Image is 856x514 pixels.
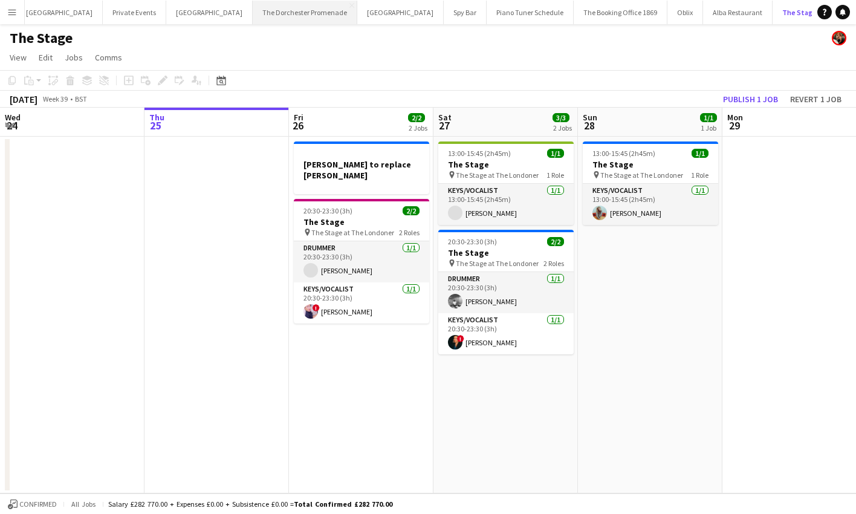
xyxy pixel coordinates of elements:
[294,112,303,123] span: Fri
[553,123,572,132] div: 2 Jobs
[727,112,743,123] span: Mon
[69,499,98,509] span: All jobs
[149,112,164,123] span: Thu
[103,1,166,24] button: Private Events
[294,199,429,324] app-job-card: 20:30-23:30 (3h)2/2The Stage The Stage at The Londoner2 RolesDrummer1/120:30-23:30 (3h)[PERSON_NA...
[438,159,574,170] h3: The Stage
[547,237,564,246] span: 2/2
[16,1,103,24] button: [GEOGRAPHIC_DATA]
[313,304,320,311] span: !
[438,247,574,258] h3: The Stage
[574,1,667,24] button: The Booking Office 1869
[456,259,539,268] span: The Stage at The Londoner
[39,52,53,63] span: Edit
[294,142,429,194] app-job-card: [PERSON_NAME] to replace [PERSON_NAME]
[456,171,539,180] span: The Stage at The Londoner
[10,52,27,63] span: View
[700,113,717,122] span: 1/1
[294,241,429,282] app-card-role: Drummer1/120:30-23:30 (3h)[PERSON_NAME]
[701,123,716,132] div: 1 Job
[438,272,574,313] app-card-role: Drummer1/120:30-23:30 (3h)[PERSON_NAME]
[34,50,57,65] a: Edit
[785,91,846,107] button: Revert 1 job
[60,50,88,65] a: Jobs
[75,94,87,103] div: BST
[703,1,773,24] button: Alba Restaurant
[253,1,357,24] button: The Dorchester Promenade
[294,282,429,324] app-card-role: Keys/Vocalist1/120:30-23:30 (3h)![PERSON_NAME]
[581,119,597,132] span: 28
[3,119,21,132] span: 24
[691,171,708,180] span: 1 Role
[448,237,497,246] span: 20:30-23:30 (3h)
[40,94,70,103] span: Week 39
[725,119,743,132] span: 29
[600,171,683,180] span: The Stage at The Londoner
[832,31,846,45] app-user-avatar: Rosie Skuse
[438,142,574,225] app-job-card: 13:00-15:45 (2h45m)1/1The Stage The Stage at The Londoner1 RoleKeys/Vocalist1/113:00-15:45 (2h45m...
[583,159,718,170] h3: The Stage
[487,1,574,24] button: Piano Tuner Schedule
[409,123,427,132] div: 2 Jobs
[6,498,59,511] button: Confirmed
[95,52,122,63] span: Comms
[399,228,420,237] span: 2 Roles
[5,112,21,123] span: Wed
[718,91,783,107] button: Publish 1 job
[10,29,73,47] h1: The Stage
[444,1,487,24] button: Spy Bar
[294,159,429,181] h3: [PERSON_NAME] to replace [PERSON_NAME]
[19,500,57,509] span: Confirmed
[292,119,303,132] span: 26
[543,259,564,268] span: 2 Roles
[583,184,718,225] app-card-role: Keys/Vocalist1/113:00-15:45 (2h45m)[PERSON_NAME]
[667,1,703,24] button: Oblix
[773,1,827,24] button: The Stage
[583,112,597,123] span: Sun
[10,93,37,105] div: [DATE]
[90,50,127,65] a: Comms
[583,142,718,225] app-job-card: 13:00-15:45 (2h45m)1/1The Stage The Stage at The Londoner1 RoleKeys/Vocalist1/113:00-15:45 (2h45m...
[438,230,574,354] app-job-card: 20:30-23:30 (3h)2/2The Stage The Stage at The Londoner2 RolesDrummer1/120:30-23:30 (3h)[PERSON_NA...
[438,112,452,123] span: Sat
[592,149,655,158] span: 13:00-15:45 (2h45m)
[166,1,253,24] button: [GEOGRAPHIC_DATA]
[448,149,511,158] span: 13:00-15:45 (2h45m)
[692,149,708,158] span: 1/1
[294,216,429,227] h3: The Stage
[438,184,574,225] app-card-role: Keys/Vocalist1/113:00-15:45 (2h45m)[PERSON_NAME]
[436,119,452,132] span: 27
[547,149,564,158] span: 1/1
[294,499,392,509] span: Total Confirmed £282 770.00
[303,206,352,215] span: 20:30-23:30 (3h)
[553,113,569,122] span: 3/3
[357,1,444,24] button: [GEOGRAPHIC_DATA]
[5,50,31,65] a: View
[438,313,574,354] app-card-role: Keys/Vocalist1/120:30-23:30 (3h)![PERSON_NAME]
[403,206,420,215] span: 2/2
[457,335,464,342] span: !
[311,228,394,237] span: The Stage at The Londoner
[546,171,564,180] span: 1 Role
[148,119,164,132] span: 25
[65,52,83,63] span: Jobs
[108,499,392,509] div: Salary £282 770.00 + Expenses £0.00 + Subsistence £0.00 =
[408,113,425,122] span: 2/2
